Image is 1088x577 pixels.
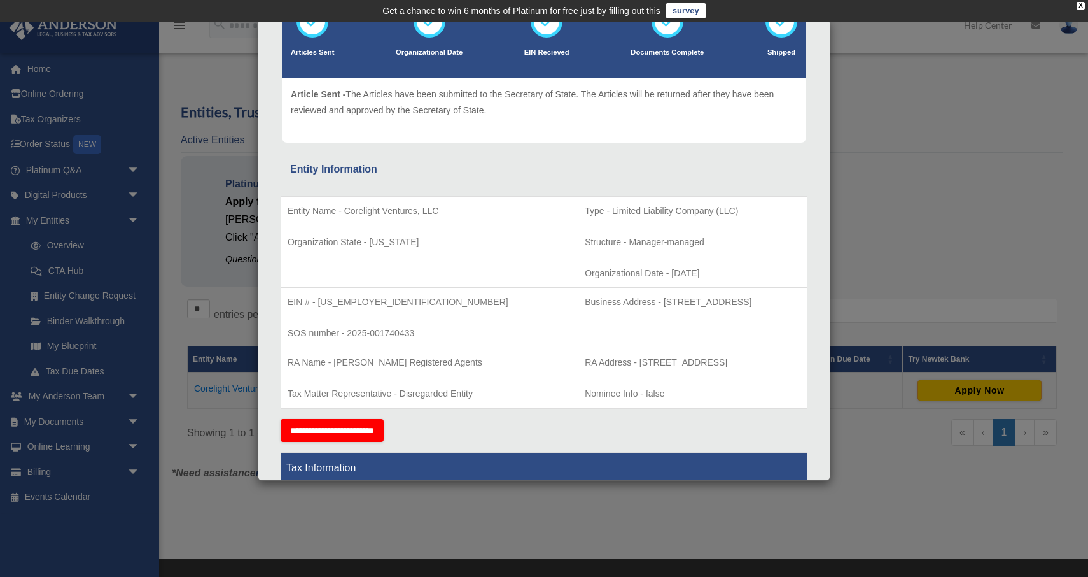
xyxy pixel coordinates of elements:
[288,386,571,402] p: Tax Matter Representative - Disregarded Entity
[1077,2,1085,10] div: close
[288,355,571,371] p: RA Name - [PERSON_NAME] Registered Agents
[396,46,463,59] p: Organizational Date
[585,386,800,402] p: Nominee Info - false
[382,3,660,18] div: Get a chance to win 6 months of Platinum for free just by filling out this
[524,46,569,59] p: EIN Recieved
[585,234,800,250] p: Structure - Manager-managed
[585,266,800,281] p: Organizational Date - [DATE]
[291,87,797,118] p: The Articles have been submitted to the Secretary of State. The Articles will be returned after t...
[765,46,797,59] p: Shipped
[290,160,798,178] div: Entity Information
[288,325,571,341] p: SOS number - 2025-001740433
[291,89,345,99] span: Article Sent -
[288,203,571,219] p: Entity Name - Corelight Ventures, LLC
[585,203,800,219] p: Type - Limited Liability Company (LLC)
[585,355,800,371] p: RA Address - [STREET_ADDRESS]
[666,3,706,18] a: survey
[631,46,704,59] p: Documents Complete
[288,234,571,250] p: Organization State - [US_STATE]
[288,294,571,310] p: EIN # - [US_EMPLOYER_IDENTIFICATION_NUMBER]
[291,46,334,59] p: Articles Sent
[281,453,807,484] th: Tax Information
[585,294,800,310] p: Business Address - [STREET_ADDRESS]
